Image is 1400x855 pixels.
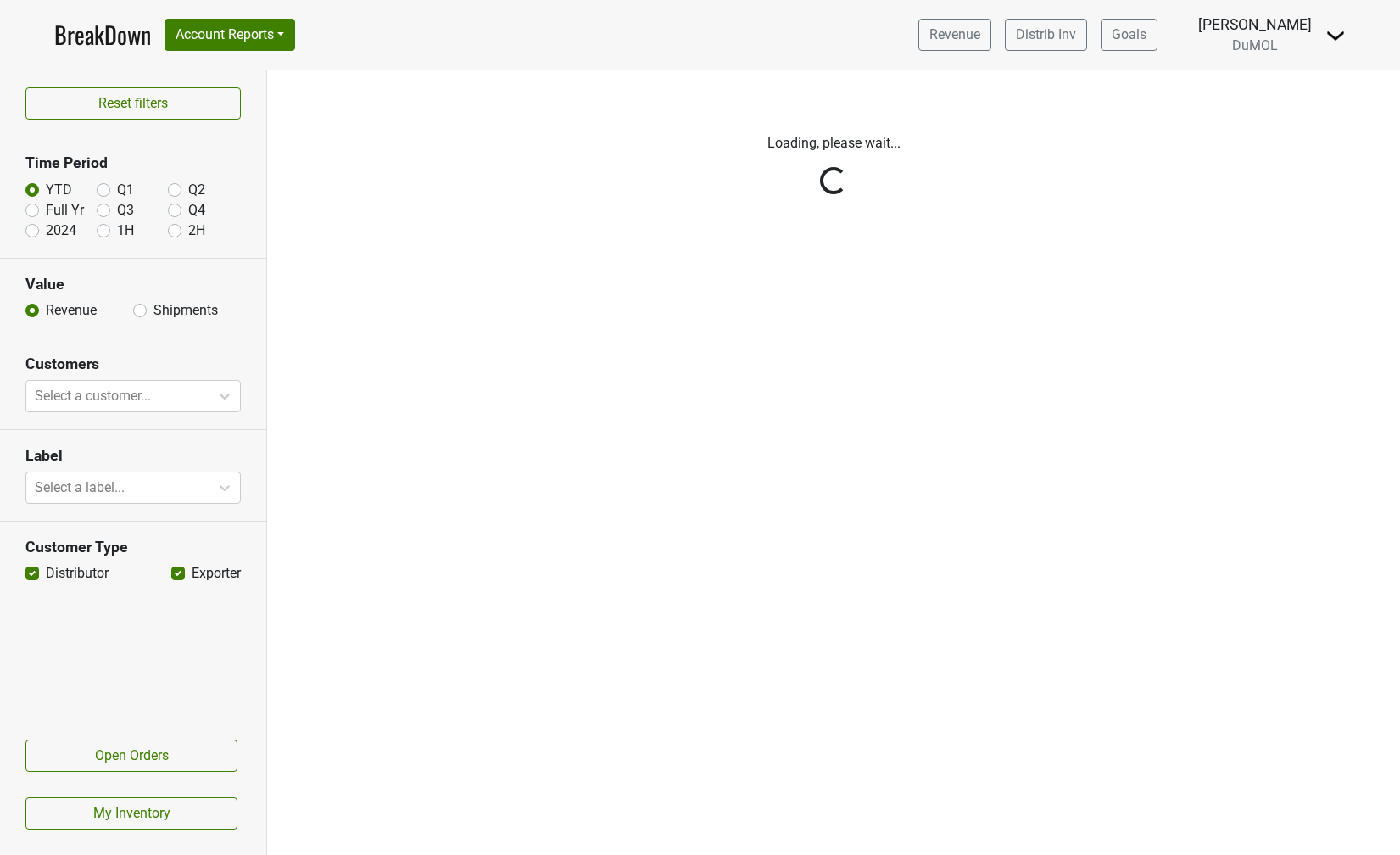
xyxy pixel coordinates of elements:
a: Revenue [918,19,991,51]
div: [PERSON_NAME] [1198,14,1312,36]
img: Dropdown Menu [1325,25,1346,46]
button: Account Reports [165,19,295,51]
a: Distrib Inv [1005,19,1087,51]
p: Loading, please wait... [363,133,1304,154]
a: BreakDown [54,17,151,53]
a: Open Orders [25,740,237,772]
a: My Inventory [25,797,237,830]
a: Goals [1101,19,1157,51]
span: DuMOL [1232,37,1278,53]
